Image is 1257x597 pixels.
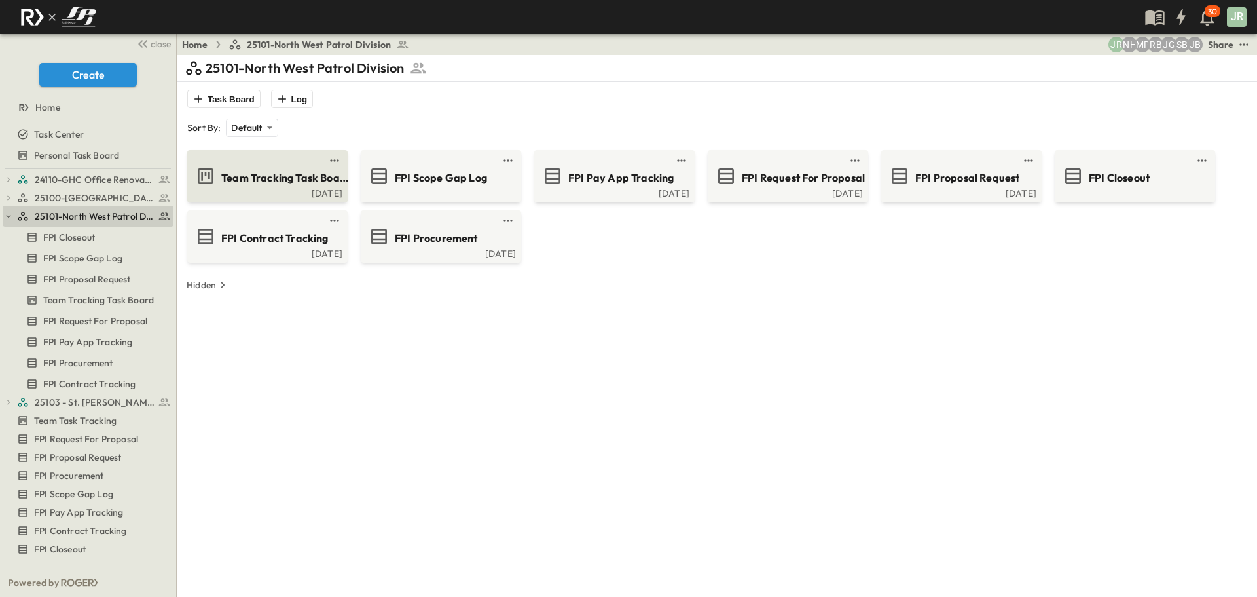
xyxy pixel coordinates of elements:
span: Team Tracking Task Board [43,294,154,307]
a: FPI Pay App Tracking [3,333,171,351]
div: Monica Pruteanu (mpruteanu@fpibuilders.com) [1135,37,1150,52]
a: Home [182,38,208,51]
div: FPI Pay App Trackingtest [3,332,173,353]
div: FPI Contract Trackingtest [3,374,173,395]
button: Create [39,63,137,87]
a: FPI Closeout [1057,166,1210,187]
a: [DATE] [537,187,689,197]
div: Jeremiah Bailey (jbailey@fpibuilders.com) [1187,37,1203,52]
span: FPI Procurement [395,231,478,246]
span: Home [35,101,60,114]
a: FPI Scope Gap Log [3,485,171,503]
div: FPI Proposal Requesttest [3,269,173,290]
div: Regina Barnett (rbarnett@fpibuilders.com) [1148,37,1163,52]
button: test [500,213,516,229]
a: FPI Procurement [3,467,171,485]
span: FPI Pay App Tracking [34,506,123,519]
a: FPI Proposal Request [884,166,1036,187]
p: Sort By: [187,121,221,134]
p: Hidden [187,279,216,292]
div: 25103 - St. [PERSON_NAME] Phase 2test [3,392,173,413]
div: FPI Closeouttest [3,227,173,248]
div: Sterling Barnett (sterling@fpibuilders.com) [1174,37,1190,52]
span: FPI Contract Tracking [34,524,127,537]
button: test [327,153,342,168]
div: JR [1227,7,1247,27]
a: Team Tracking Task Board [3,291,171,309]
a: FPI Procurement [3,354,171,372]
span: FPI Closeout [34,543,86,556]
div: FPI Request For Proposaltest [3,311,173,332]
a: [DATE] [710,187,863,197]
div: FPI Proposal Requesttest [3,447,173,468]
span: close [151,37,171,50]
div: Nila Hutcheson (nhutcheson@fpibuilders.com) [1121,37,1137,52]
a: 25100-Vanguard Prep School [17,189,171,207]
span: FPI Request For Proposal [43,315,147,328]
div: [DATE] [884,187,1036,197]
div: FPI Contract Trackingtest [3,520,173,541]
span: FPI Proposal Request [34,451,121,464]
span: 25101-North West Patrol Division [247,38,391,51]
a: FPI Scope Gap Log [3,249,171,267]
a: FPI Procurement [363,226,516,247]
a: 25101-North West Patrol Division [228,38,409,51]
a: Personal Task Board [3,146,171,164]
button: Log [271,90,313,108]
div: Jayden Ramirez (jramirez@fpibuilders.com) [1108,37,1124,52]
button: test [674,153,689,168]
span: FPI Request For Proposal [34,433,138,446]
a: FPI Request For Proposal [3,430,171,448]
span: FPI Closeout [1089,170,1150,185]
span: FPI Proposal Request [915,170,1019,185]
span: 25100-Vanguard Prep School [35,191,155,204]
a: [DATE] [363,247,516,258]
button: test [1021,153,1036,168]
span: FPI Scope Gap Log [395,170,487,185]
button: Hidden [181,276,234,294]
span: Team Tracking Task Board [221,170,349,185]
div: FPI Scope Gap Logtest [3,248,173,269]
a: [DATE] [190,187,342,197]
a: FPI Request For Proposal [710,166,863,187]
div: Josh Gille (jgille@fpibuilders.com) [1161,37,1176,52]
a: FPI Pay App Tracking [537,166,689,187]
span: FPI Closeout [43,231,95,244]
a: Team Task Tracking [3,412,171,430]
div: Team Task Trackingtest [3,410,173,431]
span: FPI Pay App Tracking [568,170,674,185]
a: FPI Proposal Request [3,448,171,467]
div: FPI Scope Gap Logtest [3,484,173,505]
p: 25101-North West Patrol Division [206,59,404,77]
a: Task Center [3,125,171,144]
p: Default [231,121,262,134]
span: FPI Proposal Request [43,273,130,286]
div: Default [226,119,278,137]
span: Team Task Tracking [34,414,117,427]
a: FPI Scope Gap Log [363,166,516,187]
div: FPI Closeouttest [3,539,173,560]
button: test [847,153,863,168]
a: FPI Proposal Request [3,270,171,288]
a: FPI Contract Tracking [190,226,342,247]
a: [DATE] [190,247,342,258]
button: test [500,153,516,168]
div: FPI Procurementtest [3,353,173,374]
img: c8d7d1ed905e502e8f77bf7063faec64e13b34fdb1f2bdd94b0e311fc34f8000.png [16,3,101,31]
span: 25103 - St. [PERSON_NAME] Phase 2 [35,396,155,409]
span: 24110-GHC Office Renovations [35,173,155,186]
span: FPI Contract Tracking [43,377,136,391]
nav: breadcrumbs [182,38,417,51]
div: 25101-North West Patrol Divisiontest [3,206,173,227]
button: close [132,34,173,52]
div: Team Tracking Task Boardtest [3,290,173,311]
p: 30 [1208,7,1217,17]
span: Personal Task Board [34,149,119,162]
button: JR [1226,6,1248,28]
span: Task Center [34,128,84,141]
span: 25101-North West Patrol Division [35,210,155,223]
